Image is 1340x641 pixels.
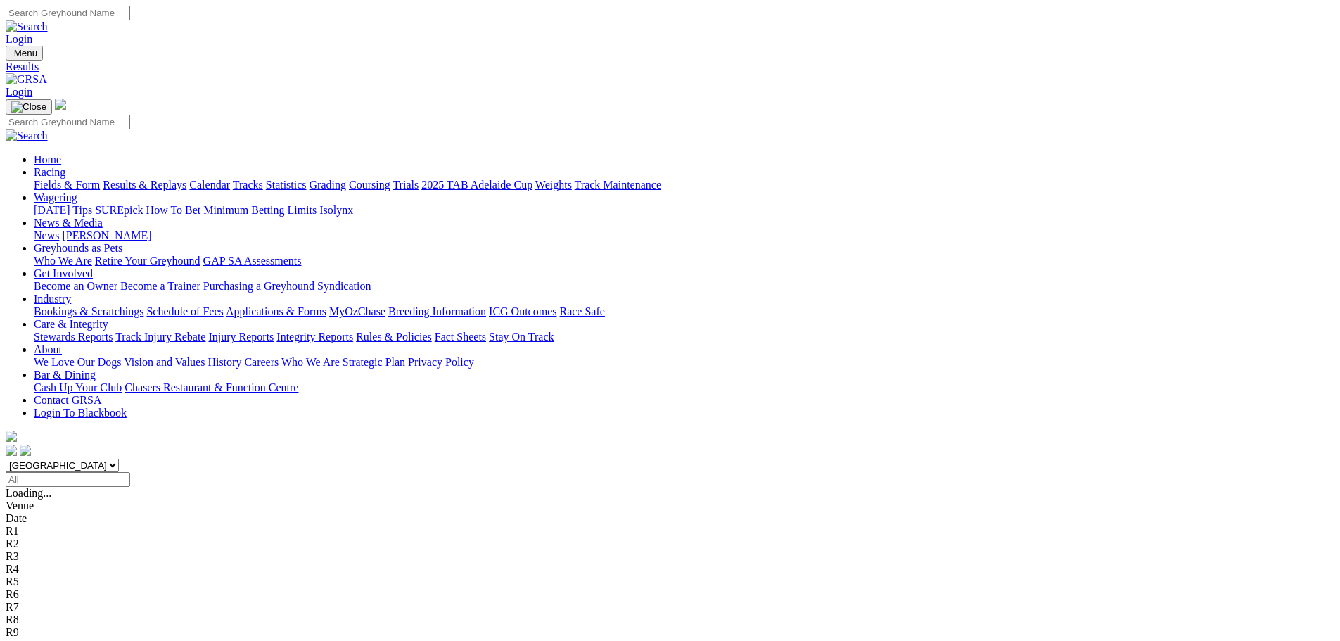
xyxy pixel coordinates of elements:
div: R3 [6,550,1334,563]
a: [DATE] Tips [34,204,92,216]
a: Minimum Betting Limits [203,204,317,216]
div: Wagering [34,204,1334,217]
a: Become a Trainer [120,280,200,292]
a: Fact Sheets [435,331,486,343]
img: Search [6,20,48,33]
a: MyOzChase [329,305,385,317]
a: Chasers Restaurant & Function Centre [125,381,298,393]
div: R7 [6,601,1334,614]
a: Race Safe [559,305,604,317]
a: 2025 TAB Adelaide Cup [421,179,532,191]
a: Who We Are [281,356,340,368]
a: [PERSON_NAME] [62,229,151,241]
a: Become an Owner [34,280,117,292]
a: Stay On Track [489,331,554,343]
a: Track Injury Rebate [115,331,205,343]
div: Date [6,512,1334,525]
div: R9 [6,626,1334,639]
a: Vision and Values [124,356,205,368]
a: Syndication [317,280,371,292]
img: GRSA [6,73,47,86]
span: Menu [14,48,37,58]
a: About [34,343,62,355]
div: Bar & Dining [34,381,1334,394]
img: Search [6,129,48,142]
a: Schedule of Fees [146,305,223,317]
div: News & Media [34,229,1334,242]
a: Rules & Policies [356,331,432,343]
div: R2 [6,538,1334,550]
div: Get Involved [34,280,1334,293]
a: Careers [244,356,279,368]
a: Injury Reports [208,331,274,343]
a: Racing [34,166,65,178]
a: GAP SA Assessments [203,255,302,267]
a: Results [6,61,1334,73]
div: Venue [6,500,1334,512]
a: News & Media [34,217,103,229]
img: Close [11,101,46,113]
a: Isolynx [319,204,353,216]
a: Integrity Reports [276,331,353,343]
a: Home [34,153,61,165]
div: R4 [6,563,1334,576]
div: Care & Integrity [34,331,1334,343]
a: News [34,229,59,241]
a: Grading [310,179,346,191]
a: Bookings & Scratchings [34,305,143,317]
a: Who We Are [34,255,92,267]
img: twitter.svg [20,445,31,456]
a: Get Involved [34,267,93,279]
div: R1 [6,525,1334,538]
a: Breeding Information [388,305,486,317]
button: Toggle navigation [6,99,52,115]
a: Retire Your Greyhound [95,255,200,267]
a: Calendar [189,179,230,191]
a: Results & Replays [103,179,186,191]
div: Greyhounds as Pets [34,255,1334,267]
a: Trials [393,179,419,191]
div: Racing [34,179,1334,191]
a: Coursing [349,179,390,191]
input: Search [6,115,130,129]
a: SUREpick [95,204,143,216]
a: Tracks [233,179,263,191]
a: Login To Blackbook [34,407,127,419]
a: Strategic Plan [343,356,405,368]
img: logo-grsa-white.png [6,431,17,442]
a: Contact GRSA [34,394,101,406]
a: Bar & Dining [34,369,96,381]
a: Fields & Form [34,179,100,191]
div: About [34,356,1334,369]
a: Wagering [34,191,77,203]
div: Industry [34,305,1334,318]
a: How To Bet [146,204,201,216]
a: Login [6,86,32,98]
a: Greyhounds as Pets [34,242,122,254]
a: Industry [34,293,71,305]
img: facebook.svg [6,445,17,456]
div: R8 [6,614,1334,626]
img: logo-grsa-white.png [55,99,66,110]
div: R6 [6,588,1334,601]
a: We Love Our Dogs [34,356,121,368]
a: Track Maintenance [575,179,661,191]
a: Applications & Forms [226,305,326,317]
a: Purchasing a Greyhound [203,280,314,292]
a: Stewards Reports [34,331,113,343]
div: R5 [6,576,1334,588]
a: Statistics [266,179,307,191]
a: Cash Up Your Club [34,381,122,393]
input: Select date [6,472,130,487]
a: ICG Outcomes [489,305,556,317]
a: Weights [535,179,572,191]
a: Privacy Policy [408,356,474,368]
a: Login [6,33,32,45]
a: History [208,356,241,368]
input: Search [6,6,130,20]
button: Toggle navigation [6,46,43,61]
a: Care & Integrity [34,318,108,330]
span: Loading... [6,487,51,499]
